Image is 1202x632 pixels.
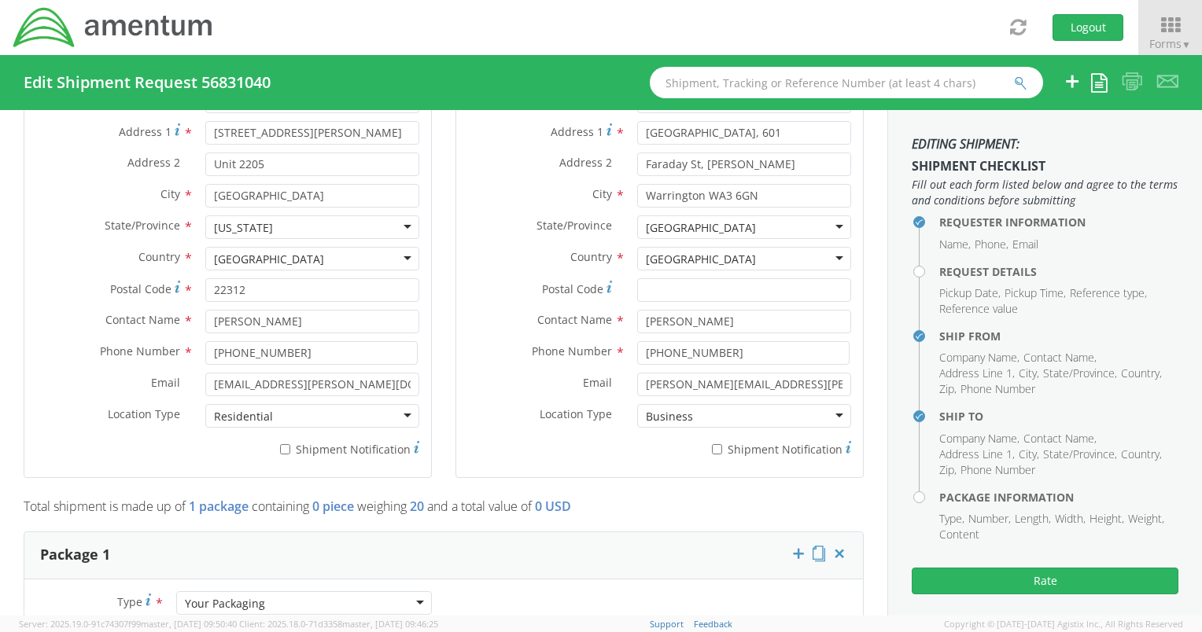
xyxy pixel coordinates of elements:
div: [GEOGRAPHIC_DATA] [646,252,756,267]
li: Number [968,511,1011,527]
li: Company Name [939,431,1019,446]
span: Postal Code [110,281,171,296]
li: Country [1121,366,1162,381]
h4: Requester Information [939,216,1178,228]
span: 0 USD [535,498,571,515]
span: Editing shipment: [912,138,1178,152]
div: [US_STATE] [214,220,273,236]
li: City [1019,366,1039,381]
li: Address Line 1 [939,366,1015,381]
li: Width [1055,511,1086,527]
h4: Edit Shipment Request 56831040 [24,74,271,91]
span: Location Type [108,406,180,421]
li: Weight [1128,511,1164,527]
span: Email [151,375,180,390]
span: Client: 2025.18.0-71d3358 [239,618,438,630]
img: dyn-intl-logo-049831509241104b2a82.png [12,6,215,50]
li: Address Line 1 [939,446,1015,462]
h3: Shipment Checklist [912,138,1178,173]
li: Pickup Time [1005,285,1066,301]
li: Type [939,511,964,527]
input: Shipment Notification [280,444,290,454]
span: ▼ [1182,38,1191,51]
a: Support [650,618,684,630]
span: 20 [410,498,424,515]
span: Phone Number [100,344,180,358]
li: Content [939,527,979,542]
span: Forms [1149,36,1191,51]
h4: Ship From [939,330,1178,342]
span: Address 2 [127,155,180,170]
label: Shipment Notification [205,439,419,457]
li: Contact Name [1023,431,1097,446]
h4: Package Information [939,491,1178,503]
span: Country [570,249,612,264]
h4: Request Details [939,266,1178,277]
span: master, [DATE] 09:50:40 [141,618,237,630]
span: Email [583,375,612,390]
span: 1 package [189,498,249,515]
span: Address 1 [119,124,171,139]
li: Contact Name [1023,350,1097,366]
button: Logout [1053,14,1123,41]
span: master, [DATE] 09:46:25 [342,618,438,630]
span: City [592,186,612,201]
span: Location Type [540,406,612,421]
span: Postal Code [542,281,603,296]
li: State/Province [1043,366,1117,381]
span: Contact Name [537,312,612,327]
button: Rate [912,568,1178,594]
li: Height [1090,511,1124,527]
span: State/Province [105,218,180,233]
div: [GEOGRAPHIC_DATA] [646,220,756,236]
a: Feedback [694,618,732,630]
li: Pickup Date [939,285,1001,301]
li: Length [1015,511,1051,527]
div: Business [646,409,693,424]
span: Address 2 [559,155,612,170]
span: Fill out each form listed below and agree to the terms and conditions before submitting [912,177,1178,208]
h3: Package 1 [40,547,110,563]
input: Shipment, Tracking or Reference Number (at least 4 chars) [650,67,1043,98]
div: Residential [214,409,273,424]
label: Shipment Notification [637,439,851,457]
span: Contact Name [105,312,180,327]
li: City [1019,446,1039,462]
span: Copyright © [DATE]-[DATE] Agistix Inc., All Rights Reserved [944,618,1183,630]
li: Phone Number [960,381,1035,397]
span: Address 1 [551,124,603,139]
li: Country [1121,446,1162,462]
li: Company Name [939,350,1019,366]
li: Email [1012,237,1038,252]
li: Phone Number [960,462,1035,478]
div: Your Packaging [185,596,265,612]
span: State/Province [536,218,612,233]
span: Type [117,594,142,609]
span: City [160,186,180,201]
div: [GEOGRAPHIC_DATA] [214,252,324,267]
li: Name [939,237,971,252]
p: Total shipment is made up of containing weighing and a total value of [24,498,864,524]
li: Zip [939,381,957,397]
li: Reference type [1070,285,1147,301]
li: State/Province [1043,446,1117,462]
span: Server: 2025.19.0-91c74307f99 [19,618,237,630]
input: Shipment Notification [712,444,722,454]
h4: Ship To [939,410,1178,422]
li: Reference value [939,301,1018,317]
span: Phone Number [532,344,612,358]
li: Phone [975,237,1008,252]
span: Country [138,249,180,264]
span: 0 piece [312,498,354,515]
li: Zip [939,462,957,478]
